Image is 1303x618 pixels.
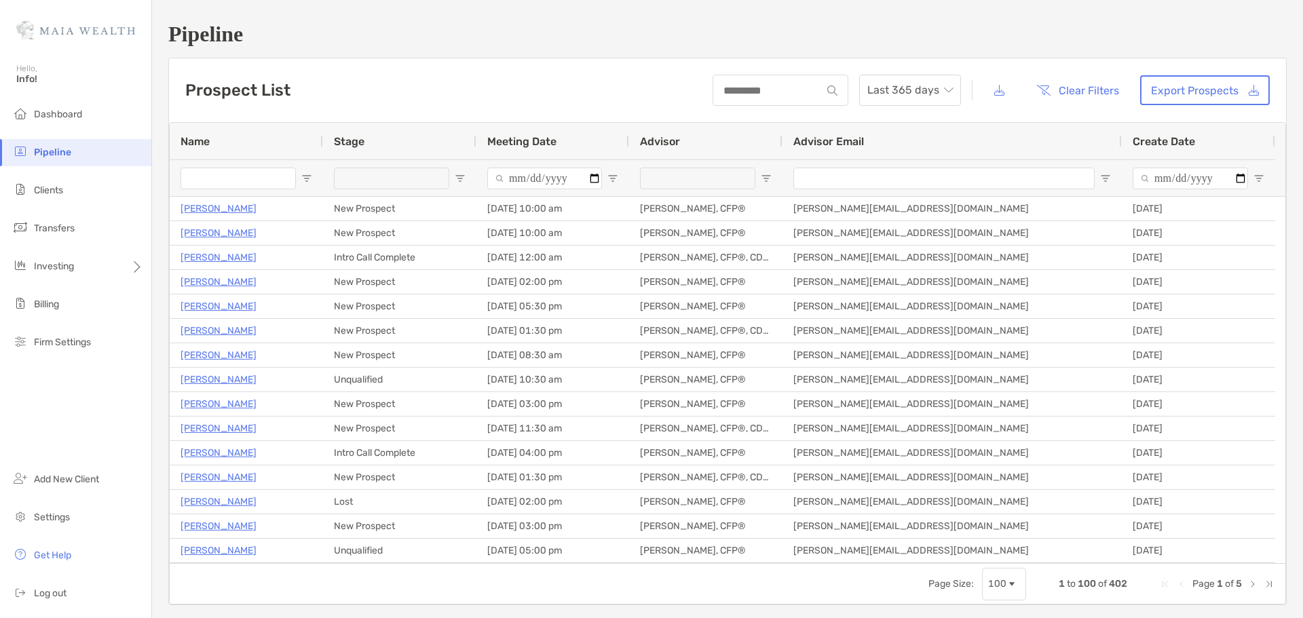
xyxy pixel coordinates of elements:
[181,371,257,388] a: [PERSON_NAME]
[34,223,75,234] span: Transfers
[476,441,629,465] div: [DATE] 04:00 pm
[782,343,1122,367] div: [PERSON_NAME][EMAIL_ADDRESS][DOMAIN_NAME]
[1122,392,1275,416] div: [DATE]
[793,168,1095,189] input: Advisor Email Filter Input
[607,173,618,184] button: Open Filter Menu
[629,294,782,318] div: [PERSON_NAME], CFP®
[181,518,257,535] a: [PERSON_NAME]
[168,22,1287,47] h1: Pipeline
[34,260,74,272] span: Investing
[1217,578,1223,590] span: 1
[301,173,312,184] button: Open Filter Menu
[1247,579,1258,590] div: Next Page
[629,392,782,416] div: [PERSON_NAME], CFP®
[476,490,629,514] div: [DATE] 02:00 pm
[988,578,1006,590] div: 100
[181,493,257,510] a: [PERSON_NAME]
[1067,578,1076,590] span: to
[782,368,1122,391] div: [PERSON_NAME][EMAIL_ADDRESS][DOMAIN_NAME]
[12,470,29,486] img: add_new_client icon
[181,249,257,266] a: [PERSON_NAME]
[1100,173,1111,184] button: Open Filter Menu
[181,225,257,242] a: [PERSON_NAME]
[323,246,476,269] div: Intro Call Complete
[827,85,837,96] img: input icon
[476,514,629,538] div: [DATE] 03:00 pm
[34,109,82,120] span: Dashboard
[476,221,629,245] div: [DATE] 10:00 am
[1122,270,1275,294] div: [DATE]
[761,173,772,184] button: Open Filter Menu
[629,417,782,440] div: [PERSON_NAME], CFP®, CDFA®
[1140,75,1270,105] a: Export Prospects
[323,441,476,465] div: Intro Call Complete
[181,347,257,364] a: [PERSON_NAME]
[181,298,257,315] a: [PERSON_NAME]
[982,568,1026,600] div: Page Size
[181,444,257,461] a: [PERSON_NAME]
[12,584,29,600] img: logout icon
[1133,168,1248,189] input: Create Date Filter Input
[1122,514,1275,538] div: [DATE]
[629,197,782,220] div: [PERSON_NAME], CFP®
[12,219,29,235] img: transfers icon
[1122,490,1275,514] div: [DATE]
[34,147,71,158] span: Pipeline
[12,181,29,197] img: clients icon
[782,319,1122,343] div: [PERSON_NAME][EMAIL_ADDRESS][DOMAIN_NAME]
[476,246,629,269] div: [DATE] 12:00 am
[455,173,466,184] button: Open Filter Menu
[181,322,257,339] a: [PERSON_NAME]
[323,368,476,391] div: Unqualified
[629,368,782,391] div: [PERSON_NAME], CFP®
[323,270,476,294] div: New Prospect
[629,465,782,489] div: [PERSON_NAME], CFP®, CDFA®
[323,319,476,343] div: New Prospect
[1253,173,1264,184] button: Open Filter Menu
[1192,578,1215,590] span: Page
[12,333,29,349] img: firm-settings icon
[34,549,71,561] span: Get Help
[1122,343,1275,367] div: [DATE]
[334,135,364,148] span: Stage
[323,514,476,538] div: New Prospect
[928,578,974,590] div: Page Size:
[629,221,782,245] div: [PERSON_NAME], CFP®
[1078,578,1096,590] span: 100
[1122,221,1275,245] div: [DATE]
[323,490,476,514] div: Lost
[12,105,29,121] img: dashboard icon
[782,490,1122,514] div: [PERSON_NAME][EMAIL_ADDRESS][DOMAIN_NAME]
[34,587,67,599] span: Log out
[323,343,476,367] div: New Prospect
[323,539,476,562] div: Unqualified
[181,200,257,217] p: [PERSON_NAME]
[34,511,70,523] span: Settings
[1236,578,1242,590] span: 5
[1122,368,1275,391] div: [DATE]
[181,420,257,437] p: [PERSON_NAME]
[476,539,629,562] div: [DATE] 05:00 pm
[1122,441,1275,465] div: [DATE]
[476,343,629,367] div: [DATE] 08:30 am
[323,294,476,318] div: New Prospect
[181,135,210,148] span: Name
[1026,75,1129,105] button: Clear Filters
[476,465,629,489] div: [DATE] 01:30 pm
[1122,465,1275,489] div: [DATE]
[867,75,953,105] span: Last 365 days
[782,246,1122,269] div: [PERSON_NAME][EMAIL_ADDRESS][DOMAIN_NAME]
[782,465,1122,489] div: [PERSON_NAME][EMAIL_ADDRESS][DOMAIN_NAME]
[12,508,29,524] img: settings icon
[1122,319,1275,343] div: [DATE]
[12,295,29,311] img: billing icon
[629,490,782,514] div: [PERSON_NAME], CFP®
[487,135,556,148] span: Meeting Date
[323,465,476,489] div: New Prospect
[323,221,476,245] div: New Prospect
